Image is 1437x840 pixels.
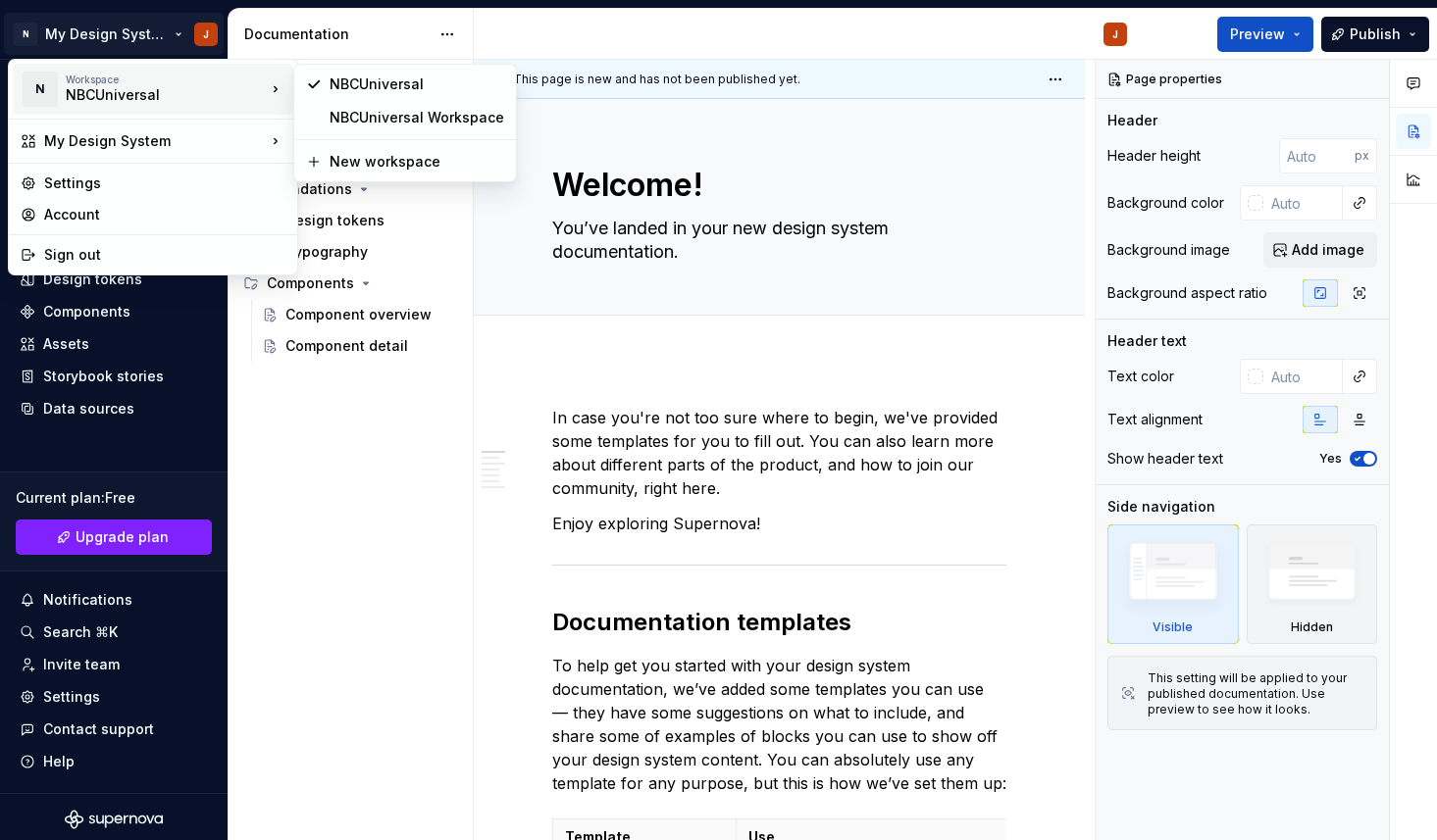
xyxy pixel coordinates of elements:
div: Account [44,205,285,224]
div: Settings [44,173,285,193]
div: NBCUniversal [330,74,504,94]
div: NBCUniversal [66,85,232,105]
div: My Design System [44,131,266,151]
div: Workspace [66,74,266,85]
div: N [23,72,58,107]
div: New workspace [330,152,504,172]
div: NBCUniversal Workspace [330,108,504,127]
div: Sign out [44,245,285,265]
